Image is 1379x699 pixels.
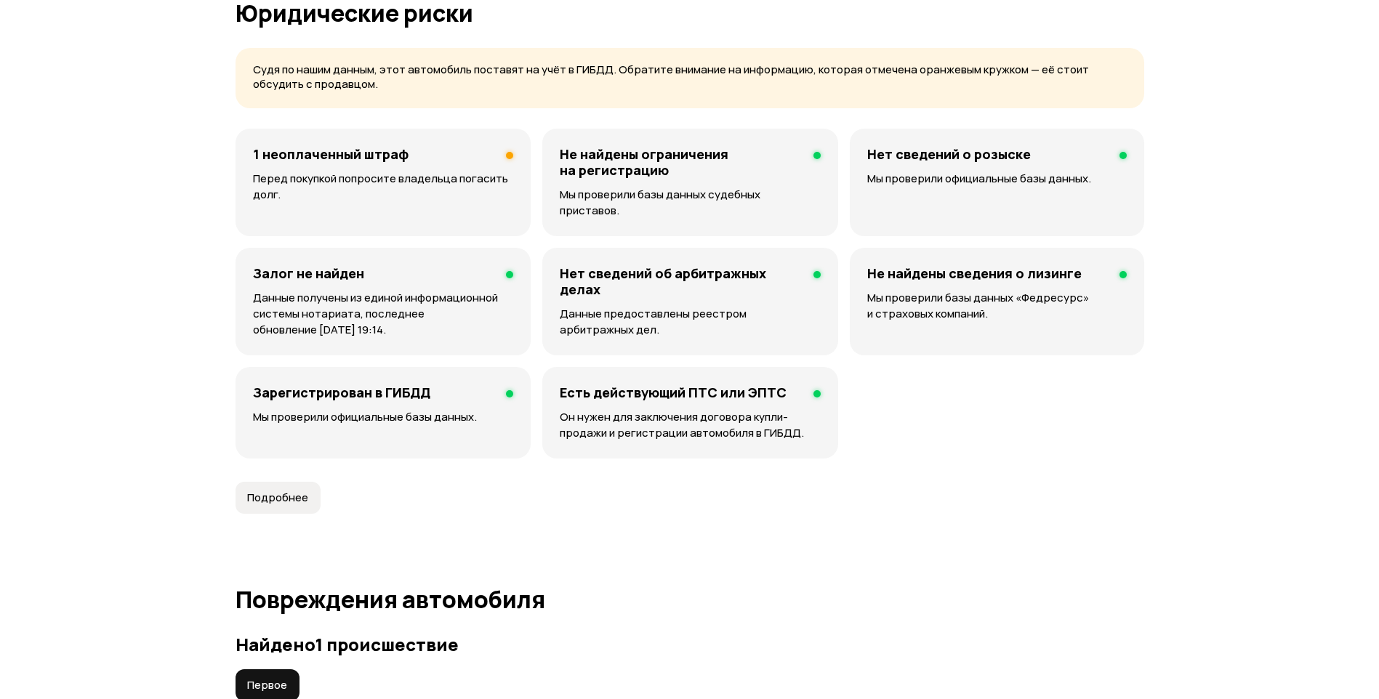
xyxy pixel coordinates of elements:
[253,409,513,425] p: Мы проверили официальные базы данных.
[247,490,308,505] span: Подробнее
[560,384,787,400] h4: Есть действующий ПТС или ЭПТС
[253,146,409,162] h4: 1 неоплаченный штраф
[867,146,1031,162] h4: Нет сведений о розыске
[867,171,1127,187] p: Мы проверили официальные базы данных.
[253,290,513,338] p: Данные получены из единой информационной системы нотариата, последнее обновление [DATE] 19:14.
[560,187,821,219] p: Мы проверили базы данных судебных приставов.
[236,482,321,514] button: Подробнее
[253,384,430,400] h4: Зарегистрирован в ГИБДД
[560,409,821,441] p: Он нужен для заключения договора купли-продажи и регистрации автомобиля в ГИБДД.
[253,265,364,281] h4: Залог не найден
[236,634,1144,655] h3: Найдено 1 происшествие
[236,586,1144,613] h1: Повреждения автомобиля
[560,146,802,178] h4: Не найдены ограничения на регистрацию
[560,265,802,297] h4: Нет сведений об арбитражных делах
[867,290,1127,322] p: Мы проверили базы данных «Федресурс» и страховых компаний.
[253,171,513,203] p: Перед покупкой попросите владельца погасить долг.
[867,265,1082,281] h4: Не найдены сведения о лизинге
[560,306,821,338] p: Данные предоставлены реестром арбитражных дел.
[247,678,287,692] span: Первое
[253,62,1127,92] p: Судя по нашим данным, этот автомобиль поставят на учёт в ГИБДД. Обратите внимание на информацию, ...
